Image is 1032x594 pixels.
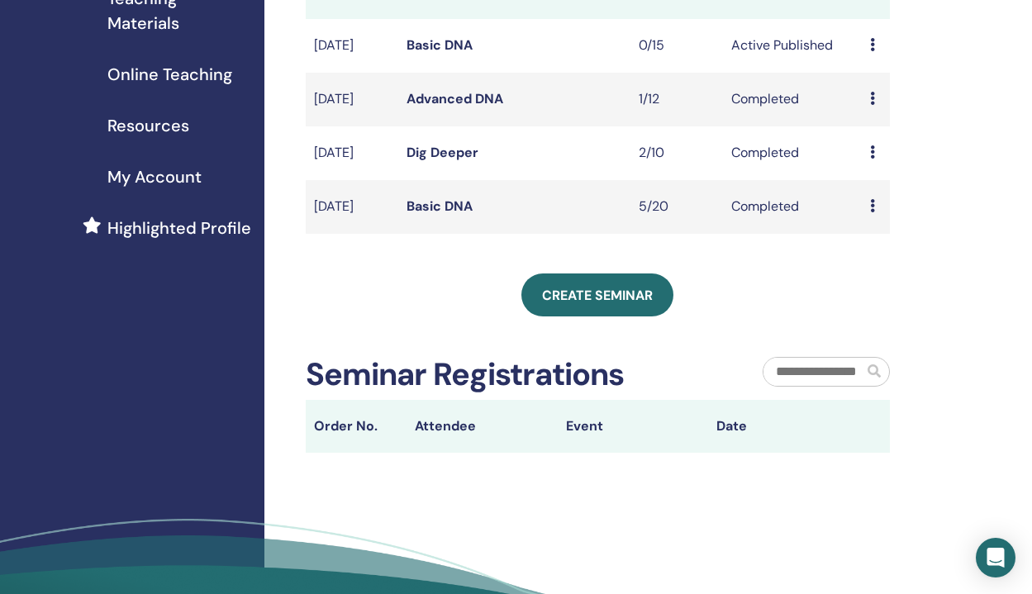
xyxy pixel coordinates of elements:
span: Highlighted Profile [107,216,251,240]
th: Order No. [306,400,407,453]
td: 2/10 [630,126,723,180]
h2: Seminar Registrations [306,356,624,394]
a: Dig Deeper [407,144,478,161]
span: Resources [107,113,189,138]
td: [DATE] [306,19,398,73]
a: Advanced DNA [407,90,503,107]
td: Completed [723,180,862,234]
a: Basic DNA [407,36,473,54]
th: Attendee [407,400,558,453]
th: Date [708,400,859,453]
div: Open Intercom Messenger [976,538,1015,577]
td: Completed [723,73,862,126]
td: 5/20 [630,180,723,234]
span: My Account [107,164,202,189]
td: [DATE] [306,73,398,126]
a: Create seminar [521,273,673,316]
a: Basic DNA [407,197,473,215]
span: Online Teaching [107,62,232,87]
td: Completed [723,126,862,180]
td: 0/15 [630,19,723,73]
td: [DATE] [306,126,398,180]
th: Event [558,400,709,453]
td: Active Published [723,19,862,73]
td: [DATE] [306,180,398,234]
td: 1/12 [630,73,723,126]
span: Create seminar [542,287,653,304]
